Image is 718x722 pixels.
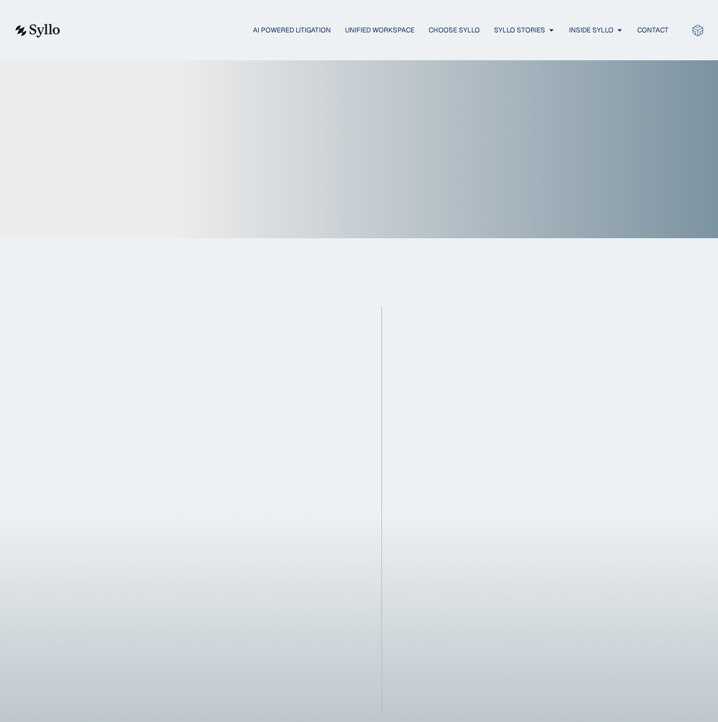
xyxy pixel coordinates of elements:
a: Contact [637,25,669,35]
a: AI Powered Litigation [253,25,331,35]
a: Inside Syllo [569,25,613,35]
a: Choose Syllo [429,25,480,35]
a: Unified Workspace [345,25,414,35]
a: Syllo Stories [494,25,545,35]
div: Menu Toggle [83,25,669,36]
nav: Menu [83,25,669,36]
img: syllo [14,24,60,38]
